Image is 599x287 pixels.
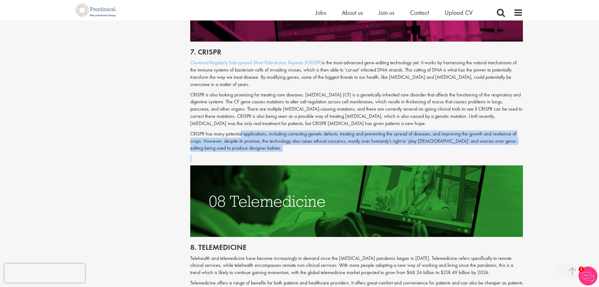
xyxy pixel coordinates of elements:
[342,9,363,17] a: About us
[379,9,394,17] a: Join us
[190,59,322,66] a: Clustered Regularly Interspaced Short Palindromic Repeats (CRISPR)
[190,243,523,251] h2: 8. Telemedicine
[315,9,326,17] a: Jobs
[579,267,597,285] img: Chatbot
[190,130,523,152] p: CRISPR has many potential applications, including correcting genetic defects, treating and preven...
[190,255,523,277] p: Telehealth and telemedicine have become increasingly in demand since the [MEDICAL_DATA] pandemic ...
[445,9,473,17] a: Upload CV
[410,9,429,17] a: Contact
[190,91,523,127] p: CRISPR is also looking promising for treating rare diseases. [MEDICAL_DATA] (CF) is a genetically...
[190,59,523,88] p: is the most advanced gene-editing technology yet. It works by harnessing the natural mechanisms o...
[4,264,85,283] iframe: reCAPTCHA
[190,48,523,56] h2: 7. CRISPR
[579,267,584,272] span: 1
